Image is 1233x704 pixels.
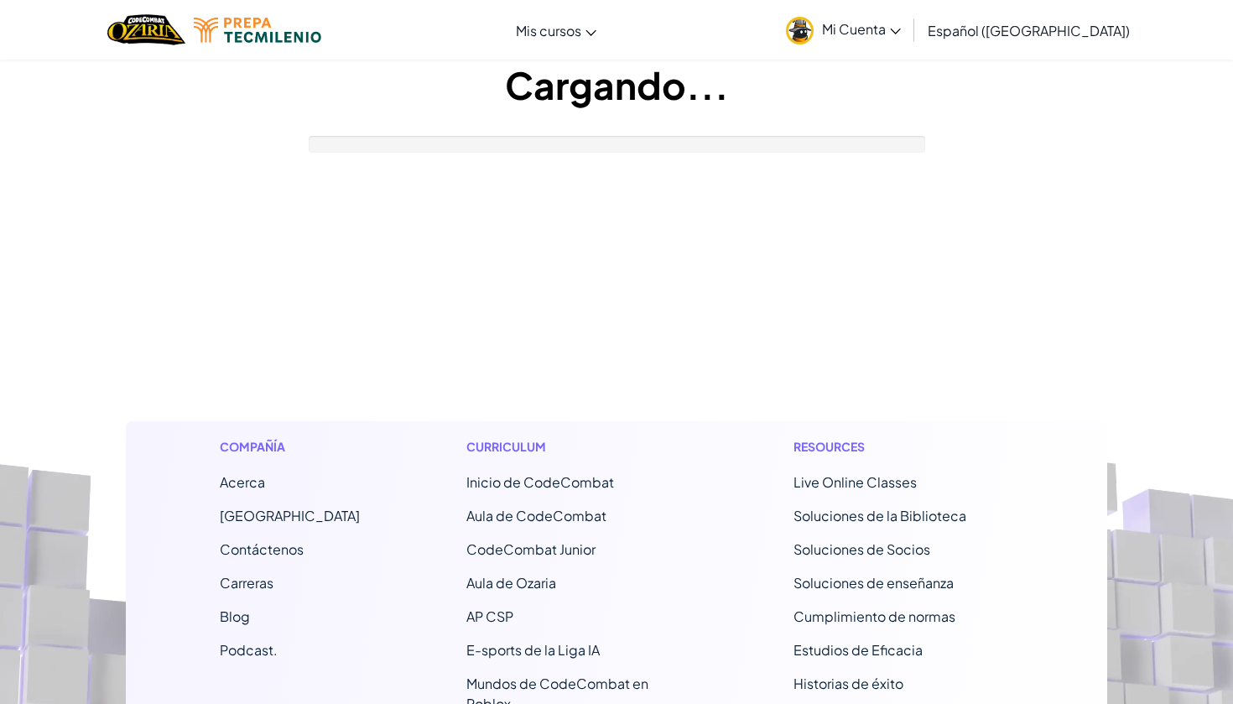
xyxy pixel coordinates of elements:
[793,641,923,659] a: Estudios de Eficacia
[793,438,1014,456] h1: Resources
[220,574,273,592] a: Carreras
[507,8,605,53] a: Mis cursos
[793,574,954,592] a: Soluciones de enseñanza
[220,438,360,456] h1: Compañía
[220,641,278,659] a: Podcast.
[786,17,814,44] img: avatar
[466,473,614,491] span: Inicio de CodeCombat
[466,641,600,659] a: E-sports de la Liga IA
[466,438,687,456] h1: Curriculum
[220,540,304,558] span: Contáctenos
[466,608,513,625] a: AP CSP
[220,608,250,625] a: Blog
[466,507,606,524] a: Aula de CodeCombat
[822,20,901,38] span: Mi Cuenta
[793,608,955,625] a: Cumplimiento de normas
[928,22,1130,39] span: Español ([GEOGRAPHIC_DATA])
[793,675,903,692] a: Historias de éxito
[793,540,930,558] a: Soluciones de Socios
[919,8,1138,53] a: Español ([GEOGRAPHIC_DATA])
[778,3,909,56] a: Mi Cuenta
[220,507,360,524] a: [GEOGRAPHIC_DATA]
[220,473,265,491] a: Acerca
[466,574,556,592] a: Aula de Ozaria
[516,22,581,39] span: Mis cursos
[793,507,966,524] a: Soluciones de la Biblioteca
[194,18,321,43] img: Tecmilenio logo
[793,473,917,491] a: Live Online Classes
[107,13,185,47] img: Home
[107,13,185,47] a: Ozaria by CodeCombat logo
[466,540,596,558] a: CodeCombat Junior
